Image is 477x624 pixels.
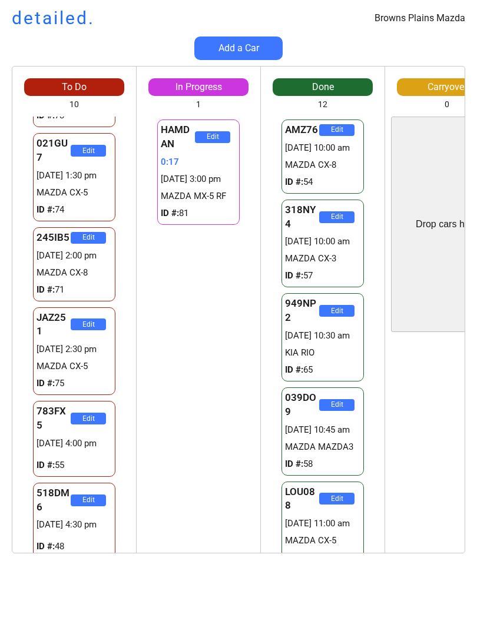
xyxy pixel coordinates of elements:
[161,156,236,168] div: 0:17
[285,123,319,137] div: AMZ76
[37,540,112,553] div: 48
[285,485,319,513] div: LOU088
[37,204,55,215] strong: ID #:
[161,207,236,220] div: 81
[285,176,360,188] div: 54
[285,458,360,470] div: 58
[285,347,360,359] div: KIA RIO
[285,297,319,325] div: 949NP2
[318,99,327,111] div: 12
[37,284,112,296] div: 71
[285,535,360,547] div: MAZDA CX-5
[37,519,112,531] div: [DATE] 4:30 pm
[285,177,303,187] strong: ID #:
[37,459,112,472] div: 55
[37,541,55,552] strong: ID #:
[37,404,71,433] div: 783FX5
[161,173,236,185] div: [DATE] 3:00 pm
[285,459,303,469] strong: ID #:
[69,99,79,111] div: 10
[285,391,319,419] div: 039DO9
[285,364,303,375] strong: ID #:
[37,311,71,339] div: JAZ251
[71,145,106,157] button: Edit
[285,270,360,282] div: 57
[319,305,355,317] button: Edit
[285,203,319,231] div: 318NY4
[37,460,55,470] strong: ID #:
[37,187,112,199] div: MAZDA CX-5
[285,142,360,154] div: [DATE] 10:00 am
[37,250,112,262] div: [DATE] 2:00 pm
[37,437,112,450] div: [DATE] 4:00 pm
[37,343,112,356] div: [DATE] 2:30 pm
[445,99,449,111] div: 0
[161,208,179,218] strong: ID #:
[285,235,360,248] div: [DATE] 10:00 am
[285,552,360,564] div: 59
[285,424,360,436] div: [DATE] 10:45 am
[148,81,249,94] div: In Progress
[194,36,283,60] button: Add a Car
[71,232,106,244] button: Edit
[285,330,360,342] div: [DATE] 10:30 am
[37,284,55,295] strong: ID #:
[37,137,71,165] div: 021GU7
[319,493,355,504] button: Edit
[71,318,106,330] button: Edit
[319,399,355,411] button: Edit
[285,552,303,563] strong: ID #:
[285,159,360,171] div: MAZDA CX-8
[285,441,360,453] div: MAZDA MAZDA3
[375,12,465,25] div: Browns Plains Mazda
[37,170,112,182] div: [DATE] 1:30 pm
[273,81,373,94] div: Done
[37,377,112,390] div: 75
[285,364,360,376] div: 65
[37,378,55,389] strong: ID #:
[12,6,95,31] h1: detailed.
[285,270,303,281] strong: ID #:
[37,360,112,373] div: MAZDA CX-5
[161,123,195,151] div: HAMDAN
[196,99,201,111] div: 1
[37,486,71,515] div: 518DM6
[37,267,112,279] div: MAZDA CX-8
[285,253,360,265] div: MAZDA CX-3
[71,413,106,424] button: Edit
[319,124,355,136] button: Edit
[319,211,355,223] button: Edit
[161,190,236,203] div: MAZDA MX-5 RF
[37,231,71,245] div: 245IB5
[71,494,106,506] button: Edit
[285,517,360,530] div: [DATE] 11:00 am
[37,204,112,216] div: 74
[195,131,230,143] button: Edit
[24,81,124,94] div: To Do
